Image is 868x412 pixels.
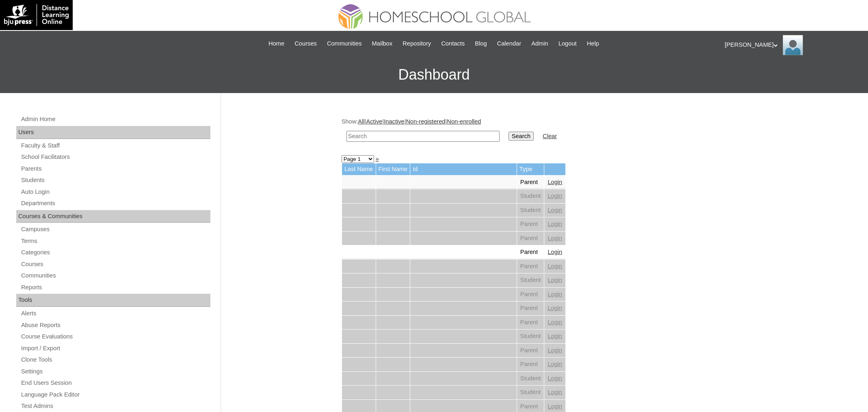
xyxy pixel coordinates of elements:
[558,39,577,48] span: Logout
[531,39,548,48] span: Admin
[548,361,562,367] a: Login
[372,39,393,48] span: Mailbox
[403,39,431,48] span: Repository
[517,189,544,203] td: Student
[517,372,544,386] td: Student
[20,308,210,319] a: Alerts
[20,114,210,124] a: Admin Home
[548,221,562,227] a: Login
[16,294,210,307] div: Tools
[548,333,562,339] a: Login
[327,39,362,48] span: Communities
[410,163,517,175] td: Id
[548,375,562,382] a: Login
[20,259,210,269] a: Courses
[548,179,562,185] a: Login
[583,39,603,48] a: Help
[20,378,210,388] a: End Users Session
[517,301,544,315] td: Parent
[587,39,599,48] span: Help
[20,390,210,400] a: Language Pack Editor
[16,126,210,139] div: Users
[323,39,366,48] a: Communities
[264,39,288,48] a: Home
[20,175,210,185] a: Students
[20,401,210,411] a: Test Admins
[527,39,552,48] a: Admin
[376,163,410,175] td: First Name
[20,366,210,377] a: Settings
[290,39,321,48] a: Courses
[447,118,481,125] a: Non-enrolled
[20,271,210,281] a: Communities
[20,187,210,197] a: Auto Login
[20,141,210,151] a: Faculty & Staff
[548,291,562,297] a: Login
[294,39,317,48] span: Courses
[4,4,69,26] img: logo-white.png
[517,245,544,259] td: Parent
[437,39,469,48] a: Contacts
[725,35,860,55] div: [PERSON_NAME]
[548,319,562,325] a: Login
[471,39,491,48] a: Blog
[497,39,521,48] span: Calendar
[342,163,376,175] td: Last Name
[517,217,544,231] td: Parent
[268,39,284,48] span: Home
[20,320,210,330] a: Abuse Reports
[548,347,562,353] a: Login
[783,35,803,55] img: Ariane Ebuen
[475,39,487,48] span: Blog
[548,305,562,311] a: Login
[554,39,581,48] a: Logout
[20,282,210,293] a: Reports
[376,156,379,162] a: »
[517,330,544,343] td: Student
[548,235,562,241] a: Login
[548,277,562,283] a: Login
[517,288,544,301] td: Parent
[384,118,405,125] a: Inactive
[517,232,544,245] td: Parent
[517,386,544,399] td: Student
[548,207,562,213] a: Login
[20,164,210,174] a: Parents
[517,344,544,358] td: Parent
[20,343,210,353] a: Import / Export
[16,210,210,223] div: Courses & Communities
[20,152,210,162] a: School Facilitators
[346,131,500,142] input: Search
[517,204,544,217] td: Student
[20,236,210,246] a: Terms
[548,389,562,395] a: Login
[441,39,465,48] span: Contacts
[358,118,364,125] a: All
[517,260,544,273] td: Parent
[517,176,544,189] td: Parent
[548,263,562,269] a: Login
[342,117,744,146] div: Show: | | | |
[20,355,210,365] a: Clone Tools
[368,39,397,48] a: Mailbox
[509,132,534,141] input: Search
[366,118,382,125] a: Active
[20,224,210,234] a: Campuses
[493,39,525,48] a: Calendar
[548,193,562,199] a: Login
[517,273,544,287] td: Student
[517,316,544,330] td: Parent
[548,249,562,255] a: Login
[548,403,562,410] a: Login
[517,358,544,371] td: Parent
[398,39,435,48] a: Repository
[4,56,864,93] h3: Dashboard
[406,118,446,125] a: Non-registered
[20,198,210,208] a: Departments
[543,133,557,139] a: Clear
[20,247,210,258] a: Categories
[517,163,544,175] td: Type
[20,332,210,342] a: Course Evaluations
